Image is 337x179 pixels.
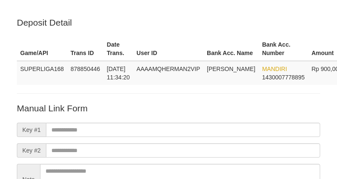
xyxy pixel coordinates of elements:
span: MANDIRI [262,66,287,72]
td: SUPERLIGA168 [17,61,67,85]
th: Bank Acc. Number [259,37,308,61]
th: Date Trans. [104,37,134,61]
span: Copy 1430007778895 to clipboard [262,74,305,81]
span: [PERSON_NAME] [207,66,255,72]
span: Key #2 [17,143,46,158]
td: 878850446 [67,61,104,85]
span: [DATE] 11:34:20 [107,66,130,81]
th: Game/API [17,37,67,61]
th: User ID [133,37,203,61]
th: Bank Acc. Name [203,37,259,61]
p: Manual Link Form [17,102,320,114]
th: Trans ID [67,37,104,61]
span: Key #1 [17,123,46,137]
span: AAAAMQHERMAN2VIP [136,66,200,72]
p: Deposit Detail [17,16,320,29]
